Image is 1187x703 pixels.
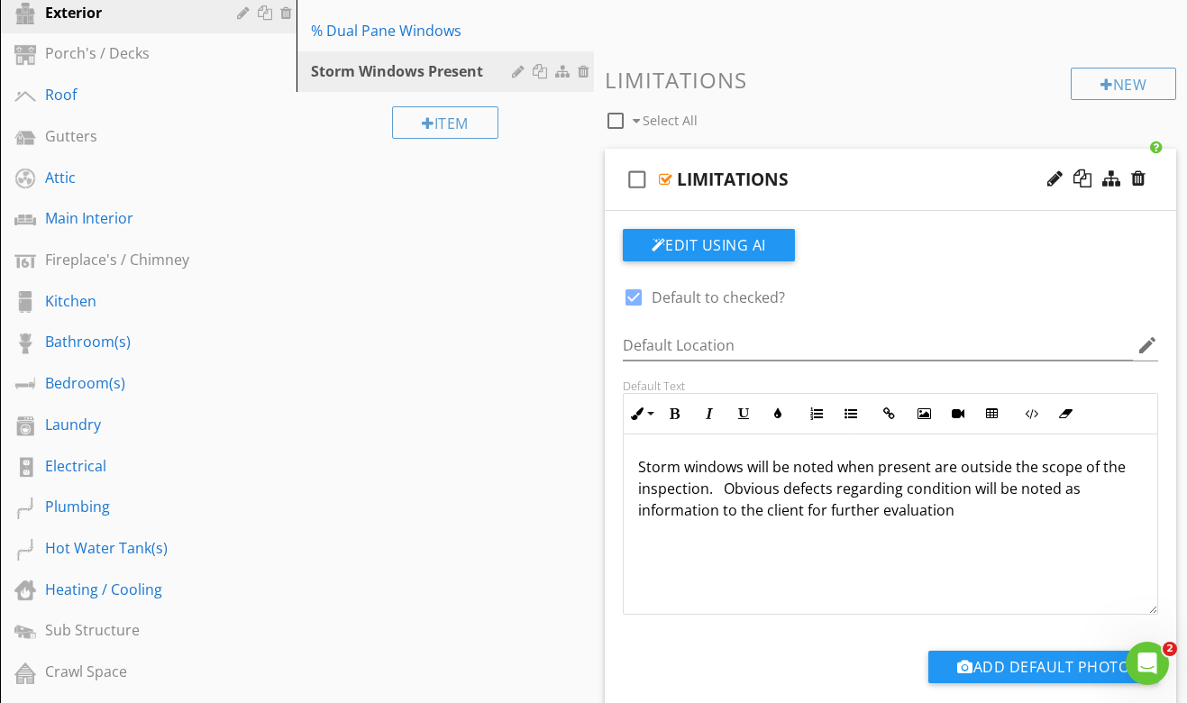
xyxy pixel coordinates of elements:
[45,84,211,105] div: Roof
[392,106,498,139] div: Item
[1014,397,1048,431] button: Code View
[761,397,795,431] button: Colors
[45,414,211,435] div: Laundry
[624,397,658,431] button: Inline Style
[658,397,692,431] button: Bold (Ctrl+B)
[45,619,211,641] div: Sub Structure
[45,579,211,600] div: Heating / Cooling
[45,331,211,352] div: Bathroom(s)
[1163,642,1177,656] span: 2
[311,20,516,41] div: % Dual Pane Windows
[45,290,211,312] div: Kitchen
[45,537,211,559] div: Hot Water Tank(s)
[834,397,868,431] button: Unordered List
[1126,642,1169,685] iframe: Intercom live chat
[652,288,785,306] label: Default to checked?
[799,397,834,431] button: Ordered List
[45,2,211,23] div: Exterior
[1137,334,1158,356] i: edit
[45,372,211,394] div: Bedroom(s)
[1071,68,1176,100] div: New
[623,158,652,201] i: check_box_outline_blank
[692,397,726,431] button: Italic (Ctrl+I)
[45,207,211,229] div: Main Interior
[311,60,516,82] div: Storm Windows Present
[623,331,1134,361] input: Default Location
[928,651,1158,683] button: Add Default Photo
[623,229,795,261] button: Edit Using AI
[941,397,975,431] button: Insert Video
[638,456,1144,521] p: Storm windows will be noted when present are outside the scope of the inspection. Obvious defects...
[45,167,211,188] div: Attic
[45,455,211,477] div: Electrical
[1048,397,1082,431] button: Clear Formatting
[45,125,211,147] div: Gutters
[45,496,211,517] div: Plumbing
[45,661,211,682] div: Crawl Space
[726,397,761,431] button: Underline (Ctrl+U)
[605,68,1177,92] h3: Limitations
[45,249,211,270] div: Fireplace's / Chimney
[45,42,211,64] div: Porch's / Decks
[623,379,1159,393] div: Default Text
[643,112,698,129] span: Select All
[677,169,789,190] div: LIMITATIONS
